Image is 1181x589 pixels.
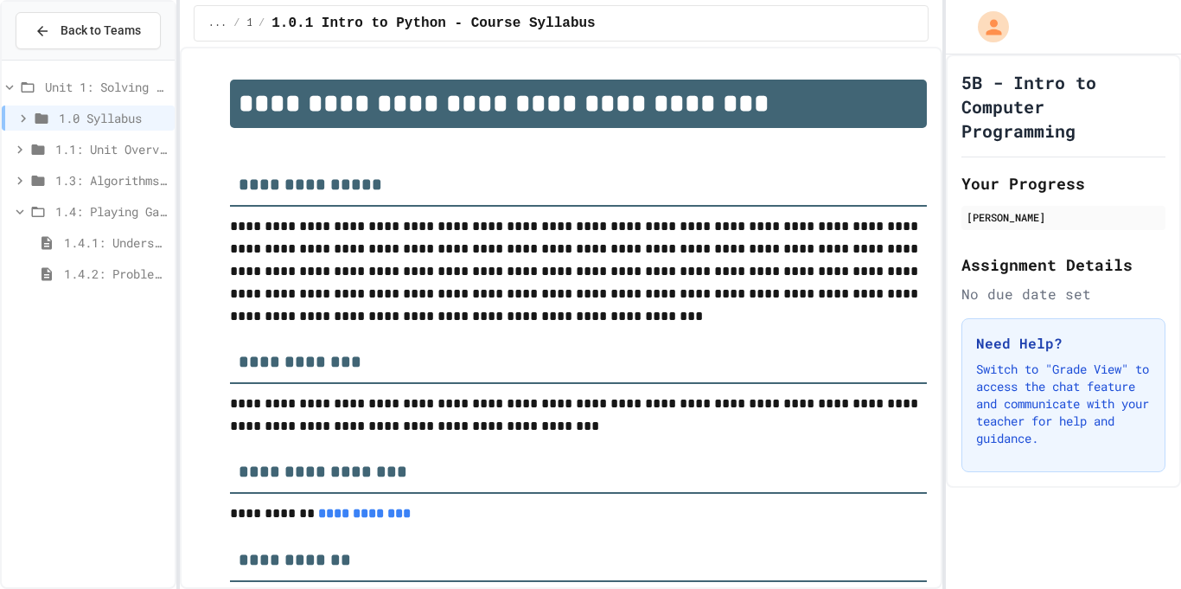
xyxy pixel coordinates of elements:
[16,12,161,49] button: Back to Teams
[61,22,141,40] span: Back to Teams
[961,253,1165,277] h2: Assignment Details
[961,171,1165,195] h2: Your Progress
[259,16,265,30] span: /
[233,16,239,30] span: /
[976,333,1151,354] h3: Need Help?
[64,234,168,252] span: 1.4.1: Understanding Games with Flowcharts
[976,361,1151,447] p: Switch to "Grade View" to access the chat feature and communicate with your teacher for help and ...
[247,16,252,30] span: 1.0 Syllabus
[960,7,1013,47] div: My Account
[55,171,168,189] span: 1.3: Algorithms - from Pseudocode to Flowcharts
[55,202,168,221] span: 1.4: Playing Games
[961,70,1165,143] h1: 5B - Intro to Computer Programming
[64,265,168,283] span: 1.4.2: Problem Solving Reflection
[59,109,168,127] span: 1.0 Syllabus
[271,13,595,34] span: 1.0.1 Intro to Python - Course Syllabus
[45,78,168,96] span: Unit 1: Solving Problems in Computer Science
[55,140,168,158] span: 1.1: Unit Overview
[208,16,227,30] span: ...
[961,284,1165,304] div: No due date set
[967,209,1160,225] div: [PERSON_NAME]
